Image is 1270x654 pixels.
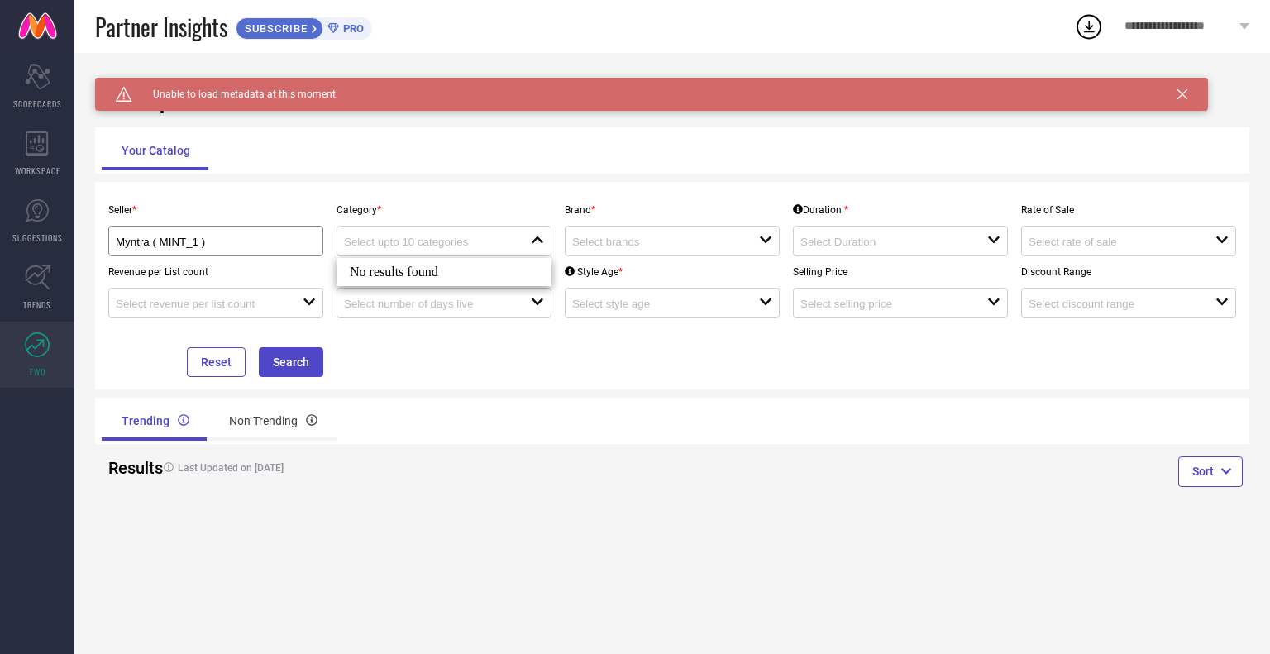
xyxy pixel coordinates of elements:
[102,401,209,441] div: Trending
[1029,298,1196,310] input: Select discount range
[187,347,246,377] button: Reset
[259,347,323,377] button: Search
[116,298,284,310] input: Select revenue per list count
[572,236,740,248] input: Select brands
[102,131,210,170] div: Your Catalog
[155,462,612,474] h4: Last Updated on [DATE]
[12,232,63,244] span: SUGGESTIONS
[800,236,968,248] input: Select Duration
[572,298,740,310] input: Select style age
[339,22,364,35] span: PRO
[1178,456,1243,486] button: Sort
[116,233,316,249] div: Myntra ( MINT_1 )
[236,13,372,40] a: SUBSCRIBEPRO
[337,204,551,216] p: Category
[108,266,323,278] p: Revenue per List count
[13,98,62,110] span: SCORECARDS
[1029,236,1196,248] input: Select rate of sale
[565,204,780,216] p: Brand
[800,298,968,310] input: Select selling price
[95,10,227,44] span: Partner Insights
[344,236,512,248] input: Select upto 10 categories
[1074,12,1104,41] div: Open download list
[209,401,337,441] div: Non Trending
[1021,266,1236,278] p: Discount Range
[337,258,551,286] div: No results found
[236,22,312,35] span: SUBSCRIBE
[30,365,45,378] span: FWD
[108,204,323,216] p: Seller
[23,298,51,311] span: TRENDS
[15,165,60,177] span: WORKSPACE
[565,266,623,278] div: Style Age
[132,88,336,100] span: Unable to load metadata at this moment
[793,204,848,216] div: Duration
[108,458,142,478] h2: Results
[344,298,512,310] input: Select number of days live
[116,236,296,248] input: Select seller
[1021,204,1236,216] p: Rate of Sale
[793,266,1008,278] p: Selling Price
